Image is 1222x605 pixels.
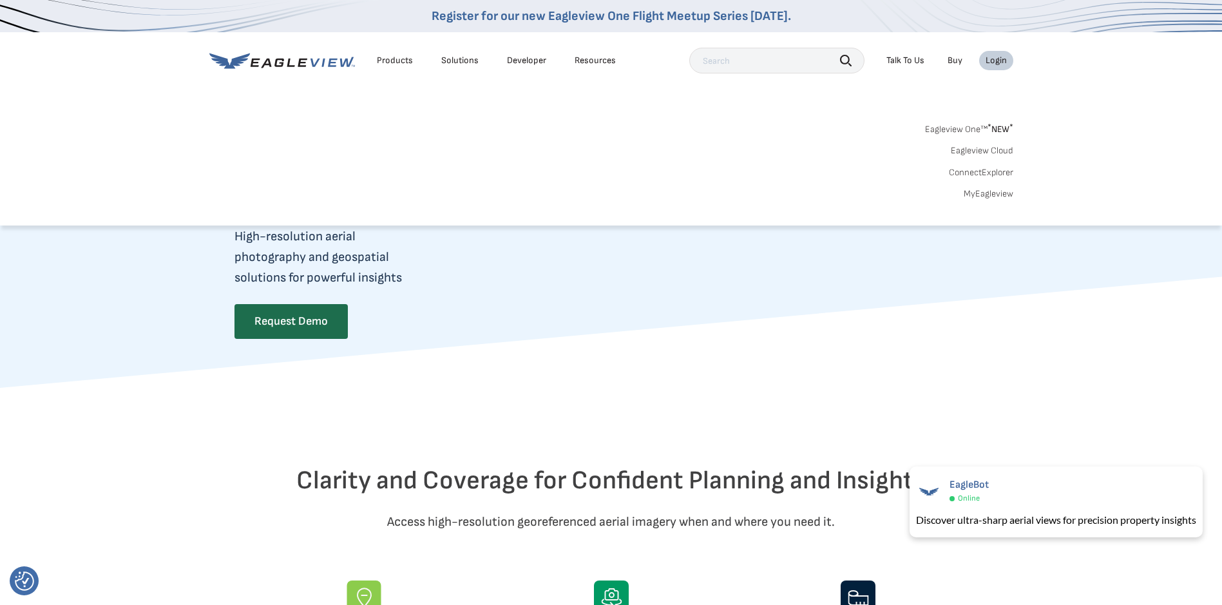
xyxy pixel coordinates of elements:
[507,55,546,66] a: Developer
[950,479,989,491] span: EagleBot
[886,55,924,66] div: Talk To Us
[916,479,942,504] img: EagleBot
[948,55,962,66] a: Buy
[951,145,1013,157] a: Eagleview Cloud
[988,124,1013,135] span: NEW
[964,188,1013,200] a: MyEagleview
[234,226,517,288] p: High-resolution aerial photography and geospatial solutions for powerful insights
[916,512,1196,528] div: Discover ultra-sharp aerial views for precision property insights
[925,120,1013,135] a: Eagleview One™*NEW*
[15,571,34,591] img: Revisit consent button
[575,55,616,66] div: Resources
[234,465,988,496] h2: Clarity and Coverage for Confident Planning and Insights
[986,55,1007,66] div: Login
[234,304,348,339] a: Request Demo
[949,167,1013,178] a: ConnectExplorer
[441,55,479,66] div: Solutions
[234,512,988,532] p: Access high-resolution georeferenced aerial imagery when and where you need it.
[958,494,980,503] span: Online
[15,571,34,591] button: Consent Preferences
[432,8,791,24] a: Register for our new Eagleview One Flight Meetup Series [DATE].
[377,55,413,66] div: Products
[689,48,864,73] input: Search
